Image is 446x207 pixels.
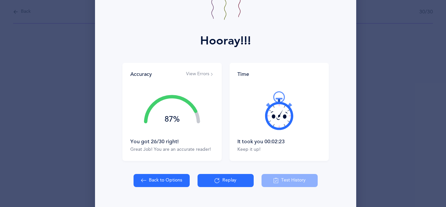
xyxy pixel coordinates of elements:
div: You got 26/30 right! [130,138,214,145]
button: Replay [198,174,254,187]
div: 87% [144,115,200,123]
div: Time [237,71,321,78]
div: Hooray!!! [200,32,251,50]
div: Keep it up! [237,147,321,153]
div: Great Job! You are an accurate reader! [130,147,214,153]
button: View Errors [186,71,214,78]
div: Accuracy [130,71,152,78]
div: It took you 00:02:23 [237,138,321,145]
button: Back to Options [134,174,190,187]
